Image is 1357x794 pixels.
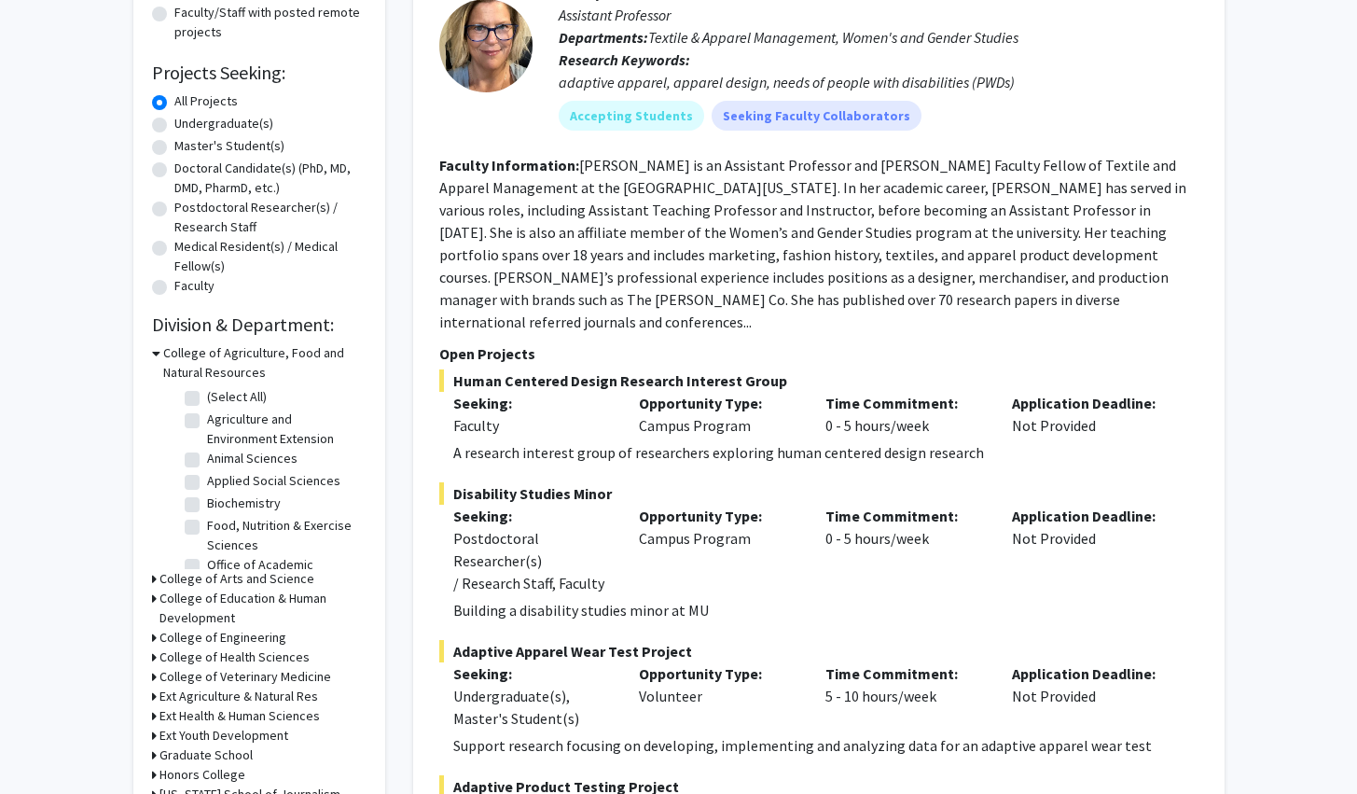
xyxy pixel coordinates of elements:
[811,662,998,730] div: 5 - 10 hours/week
[625,662,811,730] div: Volunteer
[207,449,298,468] label: Animal Sciences
[625,392,811,437] div: Campus Program
[159,745,253,765] h3: Graduate School
[453,414,612,437] div: Faculty
[811,505,998,594] div: 0 - 5 hours/week
[559,4,1198,26] p: Assistant Professor
[174,159,367,198] label: Doctoral Candidate(s) (PhD, MD, DMD, PharmD, etc.)
[559,101,704,131] mat-chip: Accepting Students
[174,136,284,156] label: Master's Student(s)
[439,482,1198,505] span: Disability Studies Minor
[159,706,320,726] h3: Ext Health & Human Sciences
[998,392,1184,437] div: Not Provided
[159,765,245,785] h3: Honors College
[453,505,612,527] p: Seeking:
[559,28,648,47] b: Departments:
[639,662,797,685] p: Opportunity Type:
[207,555,362,594] label: Office of Academic Programs
[453,662,612,685] p: Seeking:
[453,392,612,414] p: Seeking:
[174,198,367,237] label: Postdoctoral Researcher(s) / Research Staff
[163,343,367,383] h3: College of Agriculture, Food and Natural Resources
[439,640,1198,662] span: Adaptive Apparel Wear Test Project
[159,569,314,589] h3: College of Arts and Science
[1012,392,1170,414] p: Application Deadline:
[207,494,281,513] label: Biochemistry
[439,156,579,174] b: Faculty Information:
[811,392,998,437] div: 0 - 5 hours/week
[1012,505,1170,527] p: Application Deadline:
[648,28,1018,47] span: Textile & Apparel Management, Women's and Gender Studies
[159,667,331,687] h3: College of Veterinary Medicine
[207,516,362,555] label: Food, Nutrition & Exercise Sciences
[559,50,690,69] b: Research Keywords:
[207,387,267,407] label: (Select All)
[453,527,612,594] div: Postdoctoral Researcher(s) / Research Staff, Faculty
[159,648,310,667] h3: College of Health Sciences
[207,410,362,449] label: Agriculture and Environment Extension
[825,662,984,685] p: Time Commitment:
[453,599,1198,621] p: Building a disability studies minor at MU
[825,505,984,527] p: Time Commitment:
[998,662,1184,730] div: Not Provided
[159,589,367,628] h3: College of Education & Human Development
[14,710,79,780] iframe: Chat
[439,342,1198,365] p: Open Projects
[174,3,367,42] label: Faculty/Staff with posted remote projects
[453,441,1198,464] p: A research interest group of researchers exploring human centered design research
[639,505,797,527] p: Opportunity Type:
[152,313,367,336] h2: Division & Department:
[559,71,1198,93] div: adaptive apparel, apparel design, needs of people with disabilities (PWDs)
[159,726,288,745] h3: Ext Youth Development
[712,101,921,131] mat-chip: Seeking Faculty Collaborators
[453,685,612,730] div: Undergraduate(s), Master's Student(s)
[825,392,984,414] p: Time Commitment:
[207,471,340,491] label: Applied Social Sciences
[439,156,1186,331] fg-read-more: [PERSON_NAME] is an Assistant Professor and [PERSON_NAME] Faculty Fellow of Textile and Apparel M...
[152,62,367,84] h2: Projects Seeking:
[174,91,238,111] label: All Projects
[174,114,273,133] label: Undergraduate(s)
[159,628,286,648] h3: College of Engineering
[159,687,318,706] h3: Ext Agriculture & Natural Res
[639,392,797,414] p: Opportunity Type:
[1012,662,1170,685] p: Application Deadline:
[453,734,1198,757] p: Support research focusing on developing, implementing and analyzing data for an adaptive apparel ...
[625,505,811,594] div: Campus Program
[174,237,367,276] label: Medical Resident(s) / Medical Fellow(s)
[174,276,215,296] label: Faculty
[439,369,1198,392] span: Human Centered Design Research Interest Group
[998,505,1184,594] div: Not Provided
